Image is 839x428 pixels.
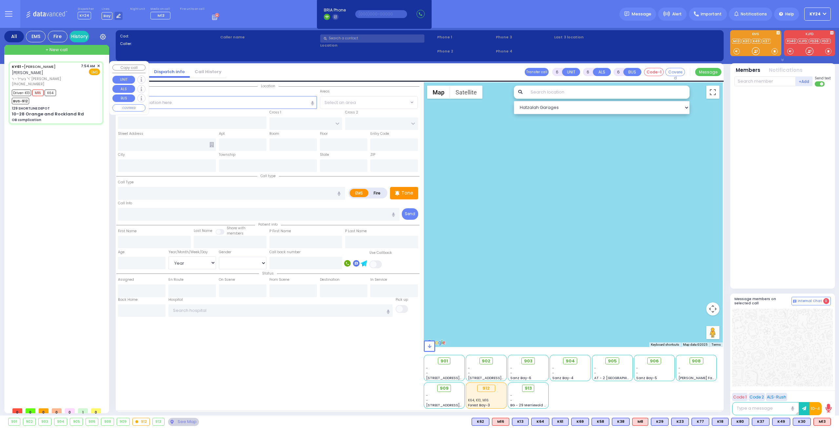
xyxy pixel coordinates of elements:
[823,298,829,304] span: 0
[112,65,146,71] button: Copy call
[785,11,794,17] span: Help
[592,418,609,426] div: K58
[796,76,813,86] button: +Add
[594,371,596,376] span: -
[512,418,529,426] div: BLS
[168,250,216,255] div: Year/Month/Week/Day
[368,189,386,197] label: Fire
[153,418,164,425] div: 913
[12,81,44,87] span: [PHONE_NUMBER]
[651,418,669,426] div: BLS
[450,86,482,99] button: Show satellite imagery
[692,358,701,364] span: 908
[130,7,145,11] label: Night unit
[624,11,629,16] img: message.svg
[86,418,98,425] div: 906
[468,398,489,403] span: K64, K13, M16
[426,393,428,398] span: -
[12,408,22,413] span: 0
[26,31,46,42] div: EMS
[732,39,741,44] a: M13
[112,76,135,84] button: UNIT
[692,418,709,426] div: BLS
[257,173,279,178] span: Call type
[482,358,490,364] span: 902
[69,31,89,42] a: History
[671,418,689,426] div: BLS
[440,358,448,364] span: 901
[749,393,765,401] button: Code 2
[118,277,134,282] label: Assigned
[531,418,549,426] div: K64
[793,418,811,426] div: K30
[552,418,569,426] div: BLS
[692,418,709,426] div: K77
[12,70,43,75] span: [PERSON_NAME]
[345,110,358,115] label: Cross 2
[426,403,488,408] span: [STREET_ADDRESS][PERSON_NAME]
[477,385,495,392] div: 912
[324,7,346,13] span: BRIA Phone
[97,63,100,69] span: ✕
[32,90,44,96] span: M16
[804,8,831,21] button: KY24
[370,277,387,282] label: In Service
[665,68,685,76] button: Covered
[102,7,123,11] label: Lines
[592,418,609,426] div: BLS
[102,12,112,20] span: Bay
[766,393,787,401] button: ALS-Rush
[762,39,771,44] a: K37
[612,418,630,426] div: K38
[45,90,56,96] span: K64
[706,326,719,339] button: Drag Pegman onto the map to open Street View
[345,229,367,234] label: P Last Name
[496,34,552,40] span: Phone 3
[426,376,488,380] span: [STREET_ADDRESS][PERSON_NAME]
[269,131,279,136] label: Room
[524,358,533,364] span: 903
[526,86,690,99] input: Search location
[118,229,137,234] label: First Name
[552,376,574,380] span: Sanz Bay-4
[255,222,281,227] span: Patient info
[695,68,721,76] button: Message
[219,277,235,282] label: On Scene
[678,366,680,371] span: -
[401,190,413,196] p: Tone
[396,297,408,302] label: Pick up
[118,152,125,157] label: City
[510,371,512,376] span: -
[4,31,24,42] div: All
[12,106,50,111] div: 129 SHORTLINE DEPOT
[510,366,512,371] span: -
[472,418,489,426] div: K62
[566,358,575,364] span: 904
[70,418,83,425] div: 905
[370,131,389,136] label: Entry Code
[736,67,760,74] button: Members
[815,81,825,87] label: Turn off text
[12,111,84,117] div: 10-28 Orange and Rockland Rd
[772,418,790,426] div: BLS
[168,418,199,426] div: See map
[350,189,369,197] label: EMS
[636,376,657,380] span: Sanz Bay-5
[48,31,68,42] div: Fire
[258,84,279,89] span: Location
[672,11,682,17] span: Alert
[194,228,212,234] label: Last Name
[813,418,831,426] div: M13
[594,366,596,371] span: -
[219,152,235,157] label: Township
[636,371,638,376] span: -
[12,64,56,69] a: [PERSON_NAME]
[369,250,392,255] label: Use Callback
[118,96,317,109] input: Search location here
[320,34,424,43] input: Search a contact
[644,68,664,76] button: Code-1
[425,338,447,347] img: Google
[730,32,781,37] label: EMS
[492,418,509,426] div: ALS
[118,201,132,206] label: Call Info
